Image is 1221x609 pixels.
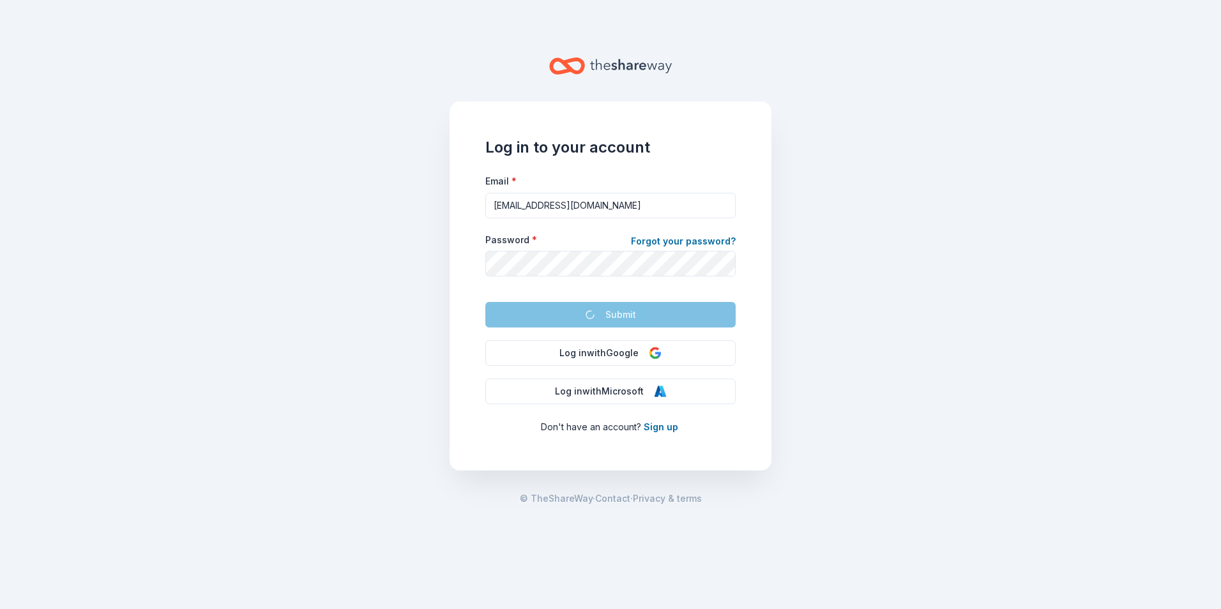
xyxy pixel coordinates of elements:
[520,491,702,506] span: · ·
[485,234,537,246] label: Password
[485,137,736,158] h1: Log in to your account
[485,379,736,404] button: Log inwithMicrosoft
[644,421,678,432] a: Sign up
[541,421,641,432] span: Don ' t have an account?
[595,491,630,506] a: Contact
[633,491,702,506] a: Privacy & terms
[549,51,672,81] a: Home
[649,347,662,359] img: Google Logo
[631,234,736,252] a: Forgot your password?
[654,385,667,398] img: Microsoft Logo
[485,175,517,188] label: Email
[520,493,593,504] span: © TheShareWay
[485,340,736,366] button: Log inwithGoogle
